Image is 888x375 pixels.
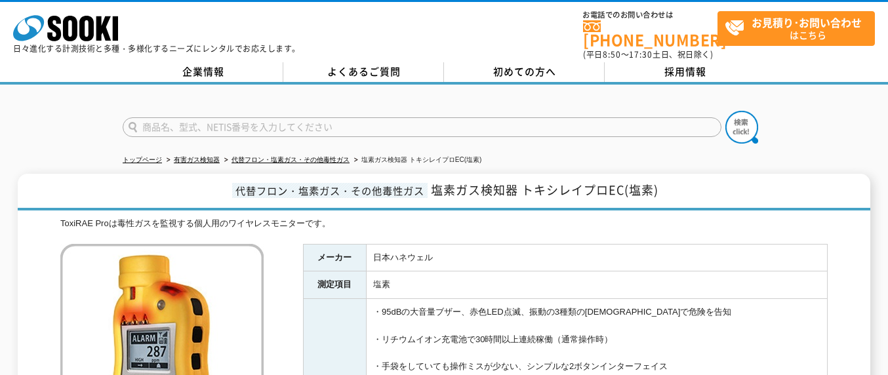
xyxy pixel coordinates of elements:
[303,244,366,271] th: メーカー
[13,45,300,52] p: 日々進化する計測技術と多種・多様化するニーズにレンタルでお応えします。
[60,217,828,231] div: ToxiRAE Proは毒性ガスを監視する個人用のワイヤレスモニターです。
[603,49,621,60] span: 8:50
[174,156,220,163] a: 有害ガス検知器
[629,49,653,60] span: 17:30
[352,153,481,167] li: 塩素ガス検知器 トキシレイプロEC(塩素)
[717,11,875,46] a: お見積り･お問い合わせはこちら
[444,62,605,82] a: 初めての方へ
[123,156,162,163] a: トップページ
[232,156,350,163] a: 代替フロン・塩素ガス・その他毒性ガス
[583,49,713,60] span: (平日 ～ 土日、祝日除く)
[283,62,444,82] a: よくあるご質問
[605,62,765,82] a: 採用情報
[232,183,428,198] span: 代替フロン・塩素ガス・その他毒性ガス
[493,64,556,79] span: 初めての方へ
[725,111,758,144] img: btn_search.png
[752,14,862,30] strong: お見積り･お問い合わせ
[431,181,658,199] span: 塩素ガス検知器 トキシレイプロEC(塩素)
[583,11,717,19] span: お電話でのお問い合わせは
[366,244,827,271] td: 日本ハネウェル
[123,62,283,82] a: 企業情報
[366,271,827,299] td: 塩素
[583,20,717,47] a: [PHONE_NUMBER]
[303,271,366,299] th: 測定項目
[123,117,721,137] input: 商品名、型式、NETIS番号を入力してください
[725,12,874,45] span: はこちら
